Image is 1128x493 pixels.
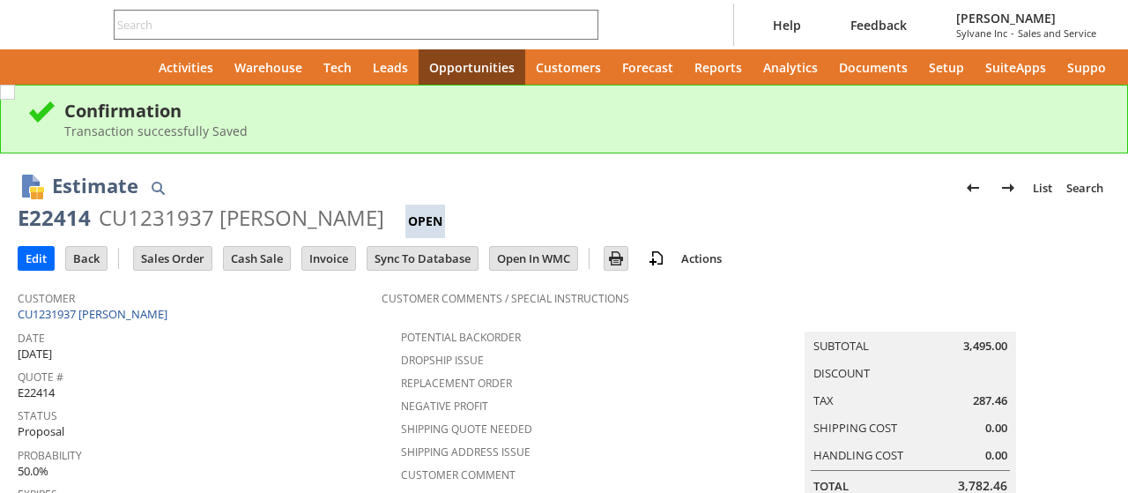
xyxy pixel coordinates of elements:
[18,463,48,480] span: 50.0%
[694,59,742,76] span: Reports
[813,365,870,381] a: Discount
[147,177,168,198] img: Quick Find
[828,49,918,85] a: Documents
[224,247,290,270] input: Cash Sale
[302,247,355,270] input: Invoice
[985,59,1046,76] span: SuiteApps
[963,338,1007,355] span: 3,495.00
[64,99,1101,123] div: Confirmation
[973,392,1007,409] span: 287.46
[313,49,362,85] a: Tech
[401,330,521,345] a: Potential Backorder
[622,59,673,76] span: Forecast
[401,467,516,482] a: Customer Comment
[956,10,1096,26] span: [PERSON_NAME]
[813,447,903,463] a: Handling Cost
[116,56,137,78] svg: Home
[429,59,515,76] span: Opportunities
[753,49,828,85] a: Analytics
[74,56,95,78] svg: Shortcuts
[962,177,983,198] img: Previous
[813,338,869,354] a: Subtotal
[18,423,64,440] span: Proposal
[18,408,57,423] a: Status
[839,59,908,76] span: Documents
[159,59,213,76] span: Activities
[490,247,577,270] input: Open In WMC
[773,17,801,34] span: Help
[763,59,818,76] span: Analytics
[19,247,54,270] input: Edit
[1026,174,1059,202] a: List
[525,49,612,85] a: Customers
[234,59,302,76] span: Warehouse
[64,123,1101,139] div: Transaction successfully Saved
[323,59,352,76] span: Tech
[405,205,445,238] div: Open
[401,422,532,437] a: Shipping Quote Needed
[18,331,45,346] a: Date
[574,14,595,35] svg: Search
[918,49,975,85] a: Setup
[373,59,408,76] span: Leads
[18,370,63,385] a: Quote #
[975,49,1057,85] a: SuiteApps
[605,248,627,269] img: Print
[684,49,753,85] a: Reports
[1011,26,1014,40] span: -
[63,49,106,85] div: Shortcuts
[134,247,211,270] input: Sales Order
[419,49,525,85] a: Opportunities
[998,177,1019,198] img: Next
[1057,49,1127,85] a: Support
[1018,26,1096,40] span: Sales and Service
[929,59,964,76] span: Setup
[148,49,224,85] a: Activities
[1067,59,1117,76] span: Support
[224,49,313,85] a: Warehouse
[382,291,629,306] a: Customer Comments / Special Instructions
[401,353,484,368] a: Dropship Issue
[985,447,1007,464] span: 0.00
[536,59,601,76] span: Customers
[401,444,531,459] a: Shipping Address Issue
[805,303,1016,332] caption: Summary
[813,392,834,408] a: Tax
[32,56,53,78] svg: Recent Records
[612,49,684,85] a: Forecast
[52,171,138,200] h1: Estimate
[367,247,478,270] input: Sync To Database
[813,420,897,436] a: Shipping Cost
[850,17,907,34] span: Feedback
[21,49,63,85] a: Recent Records
[18,306,172,322] a: CU1231937 [PERSON_NAME]
[99,204,384,232] div: CU1231937 [PERSON_NAME]
[362,49,419,85] a: Leads
[674,250,729,266] a: Actions
[18,291,75,306] a: Customer
[115,14,574,35] input: Search
[18,204,91,232] div: E22414
[605,247,627,270] input: Print
[106,49,148,85] a: Home
[401,399,488,414] a: Negative Profit
[985,420,1007,437] span: 0.00
[18,448,82,463] a: Probability
[1059,174,1110,202] a: Search
[401,376,512,391] a: Replacement Order
[646,248,667,269] img: add-record.svg
[18,385,55,401] span: E22414
[66,247,107,270] input: Back
[18,346,52,362] span: [DATE]
[956,26,1007,40] span: Sylvane Inc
